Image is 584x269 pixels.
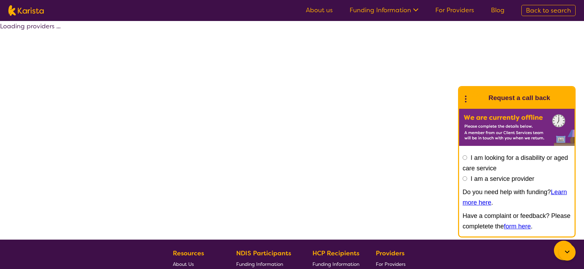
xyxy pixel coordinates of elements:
label: I am looking for a disability or aged care service [463,154,568,172]
span: Funding Information [236,261,283,267]
b: Resources [173,249,204,257]
span: For Providers [376,261,406,267]
span: Back to search [526,6,571,15]
img: Karista [470,91,484,105]
a: About us [306,6,333,14]
span: Funding Information [312,261,359,267]
span: About Us [173,261,194,267]
b: Providers [376,249,404,257]
p: Do you need help with funding? . [463,187,571,208]
img: Karista offline chat form to request call back [459,109,575,146]
a: For Providers [435,6,474,14]
button: Channel Menu [554,241,574,260]
a: form here [504,223,531,230]
a: Funding Information [350,6,418,14]
b: HCP Recipients [312,249,359,257]
h1: Request a call back [488,93,550,103]
label: I am a service provider [471,175,534,182]
img: Karista logo [8,5,44,16]
b: NDIS Participants [236,249,291,257]
p: Have a complaint or feedback? Please completete the . [463,211,571,232]
a: Back to search [521,5,576,16]
a: Blog [491,6,505,14]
